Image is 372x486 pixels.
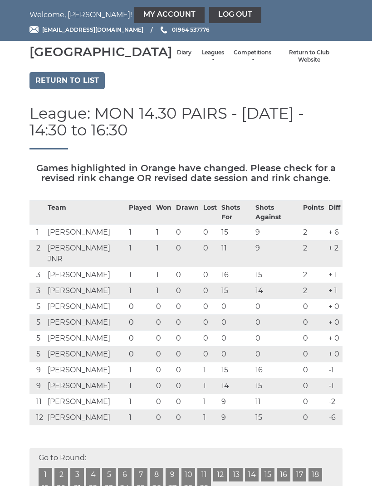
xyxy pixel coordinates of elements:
td: 1 [127,267,154,283]
td: 0 [301,298,326,314]
td: + 0 [326,330,343,346]
td: 1 [127,224,154,240]
td: 1 [127,362,154,378]
td: 1 [201,362,219,378]
td: 0 [174,362,201,378]
td: 0 [201,346,219,362]
td: 0 [127,346,154,362]
a: Phone us 01964 537776 [159,25,210,34]
a: 18 [308,468,322,481]
td: 1 [154,267,174,283]
a: Leagues [201,49,225,64]
td: 11 [29,394,45,409]
span: [EMAIL_ADDRESS][DOMAIN_NAME] [42,26,143,33]
td: 0 [253,330,301,346]
td: 0 [301,330,326,346]
td: 0 [219,346,253,362]
td: [PERSON_NAME] JNR [45,240,127,267]
td: + 0 [326,298,343,314]
th: Played [127,200,154,224]
td: 0 [174,346,201,362]
td: -1 [326,362,343,378]
th: Drawn [174,200,201,224]
td: 1 [201,394,219,409]
a: 7 [134,468,147,481]
td: 2 [301,224,326,240]
td: 1 [127,283,154,298]
td: 1 [154,283,174,298]
td: + 2 [326,240,343,267]
td: 2 [301,267,326,283]
td: 1 [154,240,174,267]
td: 0 [174,298,201,314]
td: 0 [301,409,326,425]
td: 5 [29,346,45,362]
img: Email [29,26,39,33]
td: 3 [29,267,45,283]
a: Email [EMAIL_ADDRESS][DOMAIN_NAME] [29,25,143,34]
td: 0 [154,314,174,330]
td: + 0 [326,346,343,362]
td: 9 [29,362,45,378]
a: 10 [181,468,195,481]
a: 6 [118,468,132,481]
td: [PERSON_NAME] [45,362,127,378]
td: 0 [201,314,219,330]
td: 0 [253,298,301,314]
td: 2 [301,240,326,267]
a: My Account [134,7,205,23]
td: 0 [154,394,174,409]
td: 0 [174,378,201,394]
td: 0 [219,314,253,330]
td: 9 [253,224,301,240]
img: Phone us [161,26,167,34]
td: 12 [29,409,45,425]
td: 0 [174,224,201,240]
td: 0 [174,283,201,298]
td: 0 [127,314,154,330]
td: 0 [201,298,219,314]
td: 5 [29,298,45,314]
td: 1 [154,224,174,240]
td: + 1 [326,267,343,283]
td: 1 [201,409,219,425]
td: 2 [29,240,45,267]
td: 14 [253,283,301,298]
td: 0 [201,330,219,346]
td: 0 [301,346,326,362]
td: 0 [154,378,174,394]
td: [PERSON_NAME] [45,409,127,425]
td: 15 [219,362,253,378]
th: Diff [326,200,343,224]
td: + 6 [326,224,343,240]
td: 5 [29,314,45,330]
td: [PERSON_NAME] [45,378,127,394]
td: 0 [201,224,219,240]
a: Log out [209,7,261,23]
td: 1 [29,224,45,240]
td: + 0 [326,314,343,330]
td: 15 [253,378,301,394]
td: 0 [174,330,201,346]
td: + 1 [326,283,343,298]
td: 11 [253,394,301,409]
a: 8 [150,468,163,481]
td: 15 [253,267,301,283]
a: 15 [261,468,274,481]
td: 0 [201,267,219,283]
a: 14 [245,468,259,481]
td: 11 [219,240,253,267]
td: 15 [219,224,253,240]
td: 0 [154,362,174,378]
td: 0 [174,314,201,330]
td: 15 [253,409,301,425]
th: Points [301,200,326,224]
a: 12 [213,468,227,481]
td: 0 [127,298,154,314]
div: [GEOGRAPHIC_DATA] [29,45,172,59]
a: Competitions [234,49,271,64]
td: 0 [174,409,201,425]
td: 9 [253,240,301,267]
td: 9 [219,409,253,425]
td: -2 [326,394,343,409]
